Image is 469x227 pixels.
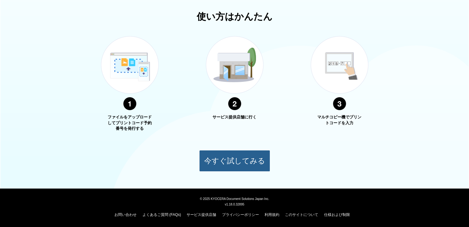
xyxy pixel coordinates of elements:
[225,202,244,206] span: v1.18.0.32895
[187,213,216,217] a: サービス提供店舗
[114,213,137,217] a: お問い合わせ
[212,114,258,120] p: サービス提供店舗に行く
[200,197,269,201] span: © 2025 KYOCERA Document Solutions Japan Inc.
[265,213,279,217] a: 利用規約
[285,213,318,217] a: このサイトについて
[107,114,153,132] p: ファイルをアップロードしてプリントコード予約番号を発行する
[222,213,259,217] a: プライバシーポリシー
[199,150,270,172] button: 今すぐ試してみる
[316,114,363,126] p: マルチコピー機でプリントコードを入力
[142,213,181,217] a: よくあるご質問 (FAQs)
[324,213,350,217] a: 仕様および制限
